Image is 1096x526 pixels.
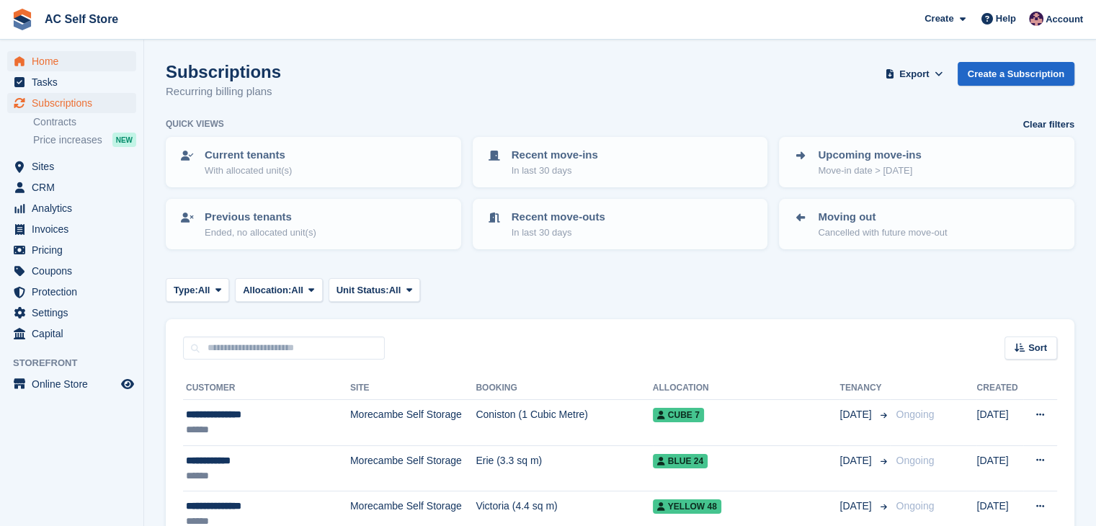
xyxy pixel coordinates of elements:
[925,12,953,26] span: Create
[1046,12,1083,27] span: Account
[167,200,460,248] a: Previous tenants Ended, no allocated unit(s)
[33,133,102,147] span: Price increases
[7,72,136,92] a: menu
[958,62,1074,86] a: Create a Subscription
[818,209,947,226] p: Moving out
[839,453,874,468] span: [DATE]
[1023,117,1074,132] a: Clear filters
[243,283,291,298] span: Allocation:
[174,283,198,298] span: Type:
[476,445,652,491] td: Erie (3.3 sq m)
[1029,12,1043,26] img: Ted Cox
[119,375,136,393] a: Preview store
[166,278,229,302] button: Type: All
[183,377,350,400] th: Customer
[32,282,118,302] span: Protection
[780,138,1073,186] a: Upcoming move-ins Move-in date > [DATE]
[13,356,143,370] span: Storefront
[32,51,118,71] span: Home
[166,117,224,130] h6: Quick views
[32,72,118,92] span: Tasks
[818,164,921,178] p: Move-in date > [DATE]
[350,377,476,400] th: Site
[7,303,136,323] a: menu
[7,240,136,260] a: menu
[476,400,652,446] td: Coniston (1 Cubic Metre)
[883,62,946,86] button: Export
[112,133,136,147] div: NEW
[7,93,136,113] a: menu
[896,455,934,466] span: Ongoing
[205,209,316,226] p: Previous tenants
[166,62,281,81] h1: Subscriptions
[291,283,303,298] span: All
[205,226,316,240] p: Ended, no allocated unit(s)
[32,240,118,260] span: Pricing
[32,177,118,197] span: CRM
[32,198,118,218] span: Analytics
[32,324,118,344] span: Capital
[166,84,281,100] p: Recurring billing plans
[7,261,136,281] a: menu
[7,219,136,239] a: menu
[512,209,605,226] p: Recent move-outs
[7,198,136,218] a: menu
[7,156,136,177] a: menu
[337,283,389,298] span: Unit Status:
[780,200,1073,248] a: Moving out Cancelled with future move-out
[33,115,136,129] a: Contracts
[389,283,401,298] span: All
[976,400,1023,446] td: [DATE]
[512,164,598,178] p: In last 30 days
[350,445,476,491] td: Morecambe Self Storage
[7,324,136,344] a: menu
[896,409,934,420] span: Ongoing
[512,147,598,164] p: Recent move-ins
[350,400,476,446] td: Morecambe Self Storage
[7,177,136,197] a: menu
[39,7,124,31] a: AC Self Store
[839,377,890,400] th: Tenancy
[32,261,118,281] span: Coupons
[818,147,921,164] p: Upcoming move-ins
[32,93,118,113] span: Subscriptions
[474,138,767,186] a: Recent move-ins In last 30 days
[653,408,704,422] span: Cube 7
[167,138,460,186] a: Current tenants With allocated unit(s)
[976,445,1023,491] td: [DATE]
[476,377,652,400] th: Booking
[1028,341,1047,355] span: Sort
[7,374,136,394] a: menu
[839,499,874,514] span: [DATE]
[205,147,292,164] p: Current tenants
[7,51,136,71] a: menu
[653,454,708,468] span: Blue 24
[235,278,323,302] button: Allocation: All
[474,200,767,248] a: Recent move-outs In last 30 days
[198,283,210,298] span: All
[839,407,874,422] span: [DATE]
[896,500,934,512] span: Ongoing
[329,278,420,302] button: Unit Status: All
[33,132,136,148] a: Price increases NEW
[653,499,721,514] span: Yellow 48
[976,377,1023,400] th: Created
[205,164,292,178] p: With allocated unit(s)
[818,226,947,240] p: Cancelled with future move-out
[653,377,840,400] th: Allocation
[899,67,929,81] span: Export
[32,374,118,394] span: Online Store
[12,9,33,30] img: stora-icon-8386f47178a22dfd0bd8f6a31ec36ba5ce8667c1dd55bd0f319d3a0aa187defe.svg
[32,219,118,239] span: Invoices
[32,303,118,323] span: Settings
[32,156,118,177] span: Sites
[7,282,136,302] a: menu
[996,12,1016,26] span: Help
[512,226,605,240] p: In last 30 days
